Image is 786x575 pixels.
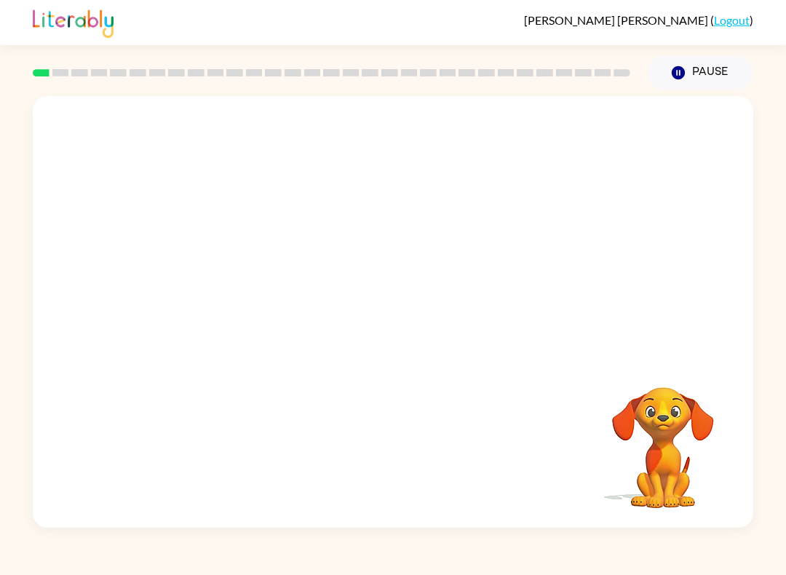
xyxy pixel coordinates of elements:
[590,365,736,510] video: Your browser must support playing .mp4 files to use Literably. Please try using another browser.
[714,13,750,27] a: Logout
[648,56,753,90] button: Pause
[33,6,114,38] img: Literably
[524,13,710,27] span: [PERSON_NAME] [PERSON_NAME]
[524,13,753,27] div: ( )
